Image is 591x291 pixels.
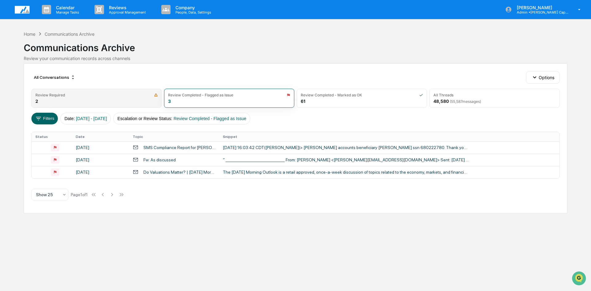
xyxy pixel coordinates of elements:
img: icon [154,93,158,97]
a: 🔎Data Lookup [4,87,41,98]
div: All Conversations [31,72,78,82]
th: Date [72,132,129,141]
div: 48,580 [433,99,481,104]
div: 🖐️ [6,78,11,83]
p: Approval Management [104,10,149,14]
div: Do Valuations Matter? | [DATE] Morning Outlook | First Trust [143,170,215,175]
th: Status [32,132,72,141]
th: Topic [129,132,219,141]
button: Filters [31,113,58,124]
span: Review Completed - Flagged as Issue [174,116,247,121]
div: [DATE] [76,170,125,175]
p: How can we help? [6,13,112,23]
div: Page 1 of 1 [71,192,88,197]
img: icon [287,93,290,97]
div: Communications Archive [45,31,94,37]
div: Fw: As discussed [143,157,176,162]
div: Review Completed - Flagged as Issue [168,93,233,97]
p: Calendar [51,5,82,10]
th: Snippet [219,132,559,141]
span: Preclearance [12,78,40,84]
img: 1746055101610-c473b297-6a78-478c-a979-82029cc54cd1 [6,47,17,58]
button: Escalation or Review Status:Review Completed - Flagged as Issue [113,113,250,124]
p: People, Data, Settings [171,10,214,14]
div: Review Completed - Marked as OK [301,93,362,97]
div: ” ________________________________ From: [PERSON_NAME] <[PERSON_NAME][EMAIL_ADDRESS][DOMAIN_NAME]... [223,157,469,162]
span: Pylon [61,104,74,109]
div: [DATE] [76,157,125,162]
button: Start new chat [105,49,112,56]
a: 🖐️Preclearance [4,75,42,86]
span: Attestations [51,78,76,84]
img: logo [15,6,30,14]
span: [DATE] - [DATE] [76,116,107,121]
div: Start new chat [21,47,101,53]
div: The [DATE] Morning Outlook is a retail approved, once-a-week discussion of topics related to the ... [223,170,469,175]
p: Manage Tasks [51,10,82,14]
div: 🗄️ [45,78,50,83]
span: Data Lookup [12,89,39,95]
a: 🗄️Attestations [42,75,79,86]
div: We're available if you need us! [21,53,78,58]
div: 🔎 [6,90,11,95]
div: 61 [301,99,305,104]
p: Admin • [PERSON_NAME] Capital Management [512,10,569,14]
div: Review Required [35,93,65,97]
p: Reviews [104,5,149,10]
div: 2 [35,99,38,104]
div: SMS Compliance Report for [PERSON_NAME] [143,145,215,150]
iframe: Open customer support [571,271,588,287]
button: Options [526,71,560,83]
p: [PERSON_NAME] [512,5,569,10]
button: Date:[DATE] - [DATE] [60,113,111,124]
div: Home [24,31,35,37]
div: [DATE] 16:03:42 CDT([PERSON_NAME])> [PERSON_NAME] accounts beneficiary [PERSON_NAME] ssn 68022278... [223,145,469,150]
div: 3 [168,99,171,104]
div: Review your communication records across channels [24,56,567,61]
div: [DATE] [76,145,125,150]
div: All Threads [433,93,453,97]
a: Powered byPylon [43,104,74,109]
span: ( 55,587 messages) [450,99,481,104]
img: icon [419,93,423,97]
div: Communications Archive [24,37,567,53]
p: Company [171,5,214,10]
